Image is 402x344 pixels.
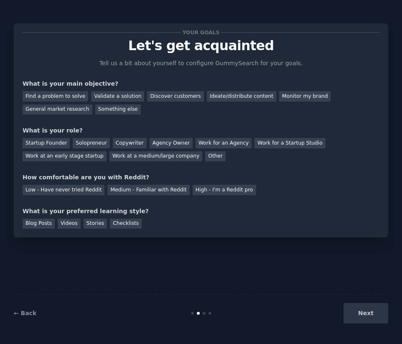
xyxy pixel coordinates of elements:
[23,104,92,115] div: General market research
[147,91,204,102] div: Discover customers
[23,126,379,135] div: What is your role?
[207,91,276,102] div: Ideate/distribute content
[73,138,109,148] div: Solopreneur
[58,219,81,229] div: Videos
[181,28,221,37] span: Your goals
[96,59,306,68] p: Tell us a bit about yourself to configure GummySearch for your goals.
[14,310,36,316] a: ← Back
[23,79,379,88] div: What is your main objective?
[150,138,193,148] div: Agency Owner
[23,151,107,162] div: Work at an early stage startup
[205,151,226,162] div: Other
[109,151,202,162] div: Work at a medium/large company
[196,138,252,148] div: Work for an Agency
[193,185,256,195] div: High - I'm a Reddit pro
[110,219,142,229] div: Checklists
[23,219,55,229] div: Blog Posts
[254,138,325,148] div: Work for a Startup Studio
[23,138,70,148] div: Startup Founder
[107,185,189,195] div: Medium - Familiar with Reddit
[23,91,88,102] div: Find a problem to solve
[23,207,379,216] div: What is your preferred learning style?
[95,104,141,115] div: Something else
[23,38,379,53] p: Let's get acquainted
[113,138,147,148] div: Copywriter
[23,185,104,195] div: Low - Have never tried Reddit
[279,91,331,102] div: Monitor my brand
[91,91,144,102] div: Validate a solution
[23,173,379,182] div: How comfortable are you with Reddit?
[84,219,107,229] div: Stories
